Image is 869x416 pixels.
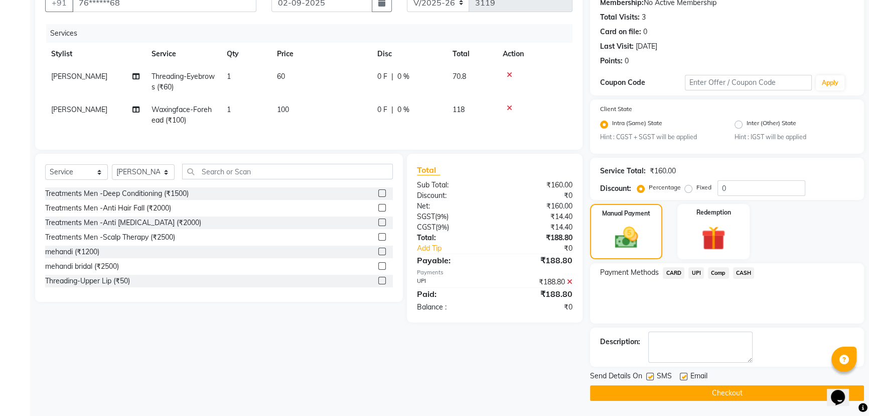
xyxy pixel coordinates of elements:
[735,133,854,142] small: Hint : IGST will be applied
[409,222,495,233] div: ( )
[377,105,387,115] span: 0 F
[495,277,580,287] div: ₹188.80
[600,267,659,278] span: Payment Methods
[409,233,495,243] div: Total:
[271,43,371,65] th: Price
[409,254,495,266] div: Payable:
[608,224,645,251] img: _cash.svg
[377,71,387,82] span: 0 F
[600,41,634,52] div: Last Visit:
[688,267,704,279] span: UPI
[600,105,632,114] label: Client State
[625,56,629,66] div: 0
[152,105,212,125] span: Waxingface-Forehead (₹100)
[45,188,189,199] div: Treatments Men -Deep Conditioning (₹1500)
[409,243,509,254] a: Add Tip
[45,276,130,286] div: Threading-Upper Lip (₹50)
[600,166,646,176] div: Service Total:
[649,183,681,192] label: Percentage
[277,105,289,114] span: 100
[600,27,641,37] div: Card on file:
[602,209,650,218] label: Manual Payment
[371,43,447,65] th: Disc
[438,223,447,231] span: 9%
[495,180,580,190] div: ₹160.00
[612,119,662,131] label: Intra (Same) State
[590,385,864,401] button: Checkout
[51,72,107,81] span: [PERSON_NAME]
[45,247,99,257] div: mehandi (₹1200)
[45,203,171,214] div: Treatments Men -Anti Hair Fall (₹2000)
[497,43,572,65] th: Action
[277,72,285,81] span: 60
[657,371,672,383] span: SMS
[696,208,731,217] label: Redemption
[417,212,435,221] span: SGST
[650,166,676,176] div: ₹160.00
[663,267,684,279] span: CARD
[495,302,580,313] div: ₹0
[409,201,495,212] div: Net:
[409,212,495,222] div: ( )
[417,223,436,232] span: CGST
[600,12,640,23] div: Total Visits:
[409,190,495,201] div: Discount:
[227,72,231,81] span: 1
[495,288,580,300] div: ₹188.80
[690,371,707,383] span: Email
[227,105,231,114] span: 1
[397,71,409,82] span: 0 %
[495,254,580,266] div: ₹188.80
[182,164,393,179] input: Search or Scan
[417,165,440,175] span: Total
[600,77,685,88] div: Coupon Code
[391,71,393,82] span: |
[453,105,465,114] span: 118
[495,201,580,212] div: ₹160.00
[694,223,733,253] img: _gift.svg
[45,232,175,243] div: Treatments Men -Scalp Therapy (₹2500)
[509,243,580,254] div: ₹0
[45,218,201,228] div: Treatments Men -Anti [MEDICAL_DATA] (₹2000)
[417,268,573,277] div: Payments
[600,56,623,66] div: Points:
[397,105,409,115] span: 0 %
[409,288,495,300] div: Paid:
[600,183,631,194] div: Discount:
[409,302,495,313] div: Balance :
[642,12,646,23] div: 3
[146,43,221,65] th: Service
[45,261,119,272] div: mehandi bridal (₹2500)
[590,371,642,383] span: Send Details On
[447,43,497,65] th: Total
[495,212,580,222] div: ₹14.40
[733,267,755,279] span: CASH
[636,41,657,52] div: [DATE]
[643,27,647,37] div: 0
[437,213,447,221] span: 9%
[45,43,146,65] th: Stylist
[696,183,711,192] label: Fixed
[827,376,859,406] iframe: chat widget
[495,190,580,201] div: ₹0
[816,75,844,90] button: Apply
[51,105,107,114] span: [PERSON_NAME]
[152,72,215,91] span: Threading-Eyebrows (₹60)
[453,72,466,81] span: 70.8
[600,337,640,347] div: Description:
[409,180,495,190] div: Sub Total:
[495,222,580,233] div: ₹14.40
[708,267,729,279] span: Comp
[600,133,719,142] small: Hint : CGST + SGST will be applied
[409,277,495,287] div: UPI
[221,43,271,65] th: Qty
[391,105,393,115] span: |
[46,24,580,43] div: Services
[685,75,812,90] input: Enter Offer / Coupon Code
[495,233,580,243] div: ₹188.80
[747,119,796,131] label: Inter (Other) State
